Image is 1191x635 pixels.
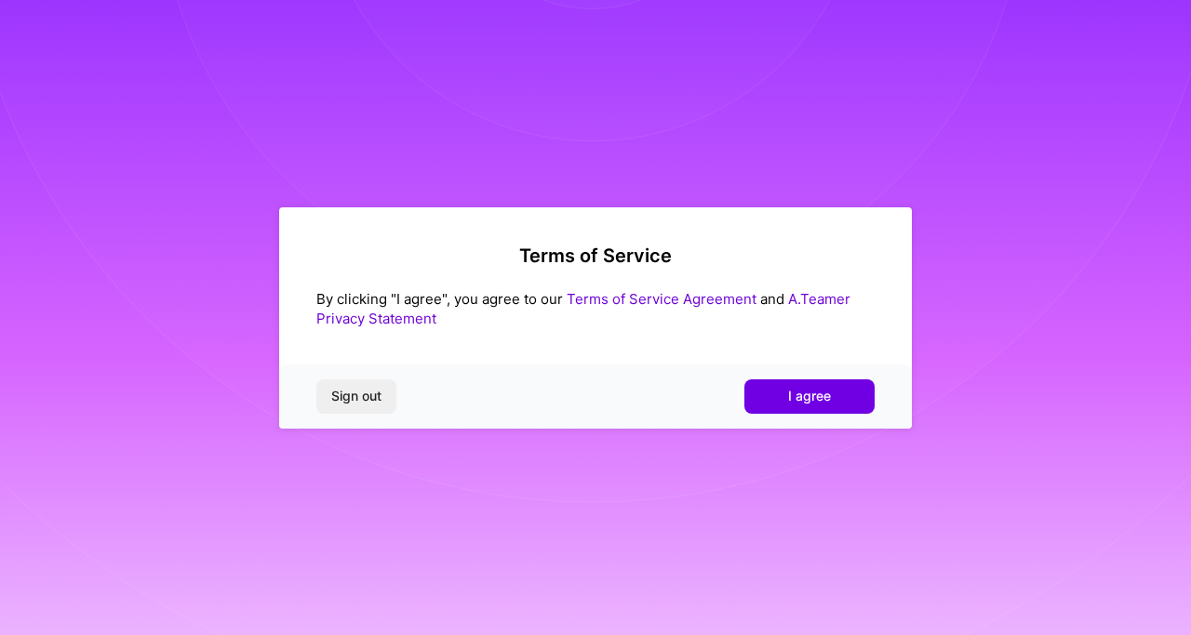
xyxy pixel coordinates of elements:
[316,379,396,413] button: Sign out
[788,387,831,405] span: I agree
[331,387,381,405] span: Sign out
[316,289,875,328] div: By clicking "I agree", you agree to our and
[316,245,875,267] h2: Terms of Service
[567,290,756,308] a: Terms of Service Agreement
[744,379,875,413] button: I agree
